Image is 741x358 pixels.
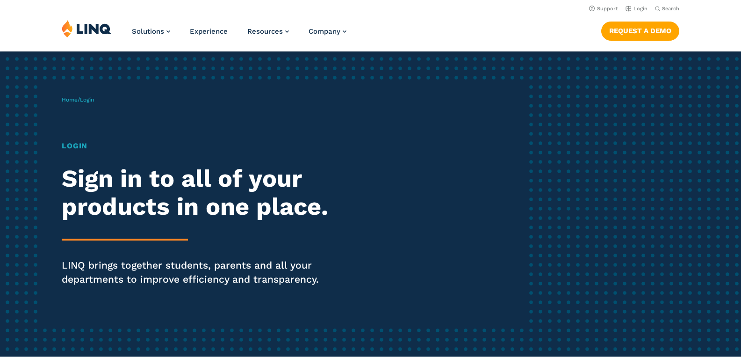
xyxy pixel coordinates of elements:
a: Home [62,96,78,103]
img: LINQ | K‑12 Software [62,20,111,37]
a: Company [309,27,346,36]
span: Resources [247,27,283,36]
a: Experience [190,27,228,36]
a: Support [589,6,618,12]
a: Login [626,6,647,12]
nav: Primary Navigation [132,20,346,51]
nav: Button Navigation [601,20,679,40]
a: Solutions [132,27,170,36]
button: Open Search Bar [655,5,679,12]
span: Search [662,6,679,12]
a: Resources [247,27,289,36]
span: / [62,96,94,103]
h1: Login [62,140,347,152]
p: LINQ brings together students, parents and all your departments to improve efficiency and transpa... [62,258,347,286]
span: Solutions [132,27,164,36]
a: Request a Demo [601,22,679,40]
span: Login [80,96,94,103]
h2: Sign in to all of your products in one place. [62,165,347,221]
span: Company [309,27,340,36]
